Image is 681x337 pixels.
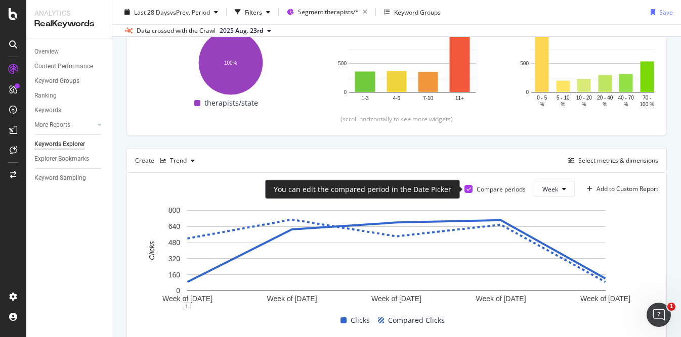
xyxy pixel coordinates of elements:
[643,95,651,101] text: 70 -
[603,102,607,107] text: %
[523,32,529,38] text: 1K
[135,153,199,169] div: Create
[640,102,654,107] text: 100 %
[139,115,654,123] div: (scroll horizontally to see more widgets)
[423,95,433,101] text: 7-10
[168,207,181,215] text: 800
[557,95,570,101] text: 5 - 10
[477,185,526,194] div: Compare periods
[34,90,105,101] a: Ranking
[274,184,451,195] div: You can edit the compared period in the Date Picker
[34,18,104,30] div: RealKeywords
[168,255,181,263] text: 320
[583,181,658,197] button: Add to Custom Report
[393,95,401,101] text: 4-6
[137,26,216,35] div: Data crossed with the Crawl
[542,185,558,194] span: Week
[170,8,210,16] span: vs Prev. Period
[534,181,575,197] button: Week
[371,295,421,303] text: Week of [DATE]
[476,295,526,303] text: Week of [DATE]
[298,8,359,16] span: Segment: therapists/*
[34,154,89,164] div: Explorer Bookmarks
[34,8,104,18] div: Analytics
[576,95,592,101] text: 10 - 20
[361,95,369,101] text: 1-3
[216,25,275,37] button: 2025 Aug. 23rd
[582,102,586,107] text: %
[578,156,658,165] div: Select metrics & dimensions
[168,238,181,247] text: 480
[338,61,347,67] text: 500
[34,173,86,183] div: Keyword Sampling
[380,4,445,20] button: Keyword Groups
[597,186,658,192] div: Add to Custom Report
[34,173,105,183] a: Keyword Sampling
[516,1,673,109] svg: A chart.
[647,303,671,327] iframe: Intercom live chat
[156,153,199,169] button: Trend
[344,89,347,95] text: 0
[526,89,529,95] text: 0
[659,8,673,16] div: Save
[580,295,630,303] text: Week of [DATE]
[168,222,181,230] text: 640
[34,76,79,86] div: Keyword Groups
[151,25,309,97] svg: A chart.
[537,95,547,101] text: 0 - 5
[34,46,105,57] a: Overview
[34,61,93,72] div: Content Performance
[148,242,156,260] text: Clicks
[220,26,263,35] span: 2025 Aug. 23rd
[520,61,529,67] text: 500
[340,32,347,38] text: 1K
[183,302,191,310] div: 1
[34,61,105,72] a: Content Performance
[224,60,237,66] text: 100%
[120,4,222,20] button: Last 28 DaysvsPrev. Period
[561,102,565,107] text: %
[135,205,658,306] svg: A chart.
[618,95,634,101] text: 40 - 70
[34,46,59,57] div: Overview
[162,295,212,303] text: Week of [DATE]
[597,95,613,101] text: 20 - 40
[34,76,105,86] a: Keyword Groups
[667,303,675,311] span: 1
[245,8,262,16] div: Filters
[134,8,170,16] span: Last 28 Days
[34,120,95,130] a: More Reports
[394,8,441,16] div: Keyword Groups
[34,139,105,150] a: Keywords Explorer
[176,287,180,295] text: 0
[333,1,491,109] svg: A chart.
[34,154,105,164] a: Explorer Bookmarks
[168,271,181,279] text: 160
[351,314,370,326] span: Clicks
[455,95,464,101] text: 11+
[204,97,258,109] span: therapists/state
[624,102,628,107] text: %
[267,295,317,303] text: Week of [DATE]
[34,139,85,150] div: Keywords Explorer
[647,4,673,20] button: Save
[170,158,187,164] div: Trend
[34,90,57,101] div: Ranking
[540,102,544,107] text: %
[564,155,658,167] button: Select metrics & dimensions
[34,120,70,130] div: More Reports
[283,4,371,20] button: Segment:therapists/*
[231,4,274,20] button: Filters
[388,314,445,326] span: Compared Clicks
[34,105,105,116] a: Keywords
[34,105,61,116] div: Keywords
